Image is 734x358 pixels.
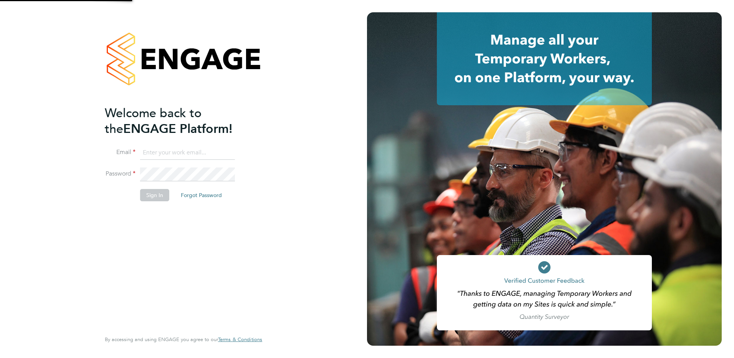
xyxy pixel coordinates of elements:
[218,336,262,343] a: Terms & Conditions
[175,189,228,201] button: Forgot Password
[105,105,255,137] h2: ENGAGE Platform!
[140,146,235,160] input: Enter your work email...
[105,170,136,178] label: Password
[105,148,136,156] label: Email
[140,189,169,201] button: Sign In
[105,336,262,343] span: By accessing and using ENGAGE you agree to our
[105,106,202,136] span: Welcome back to the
